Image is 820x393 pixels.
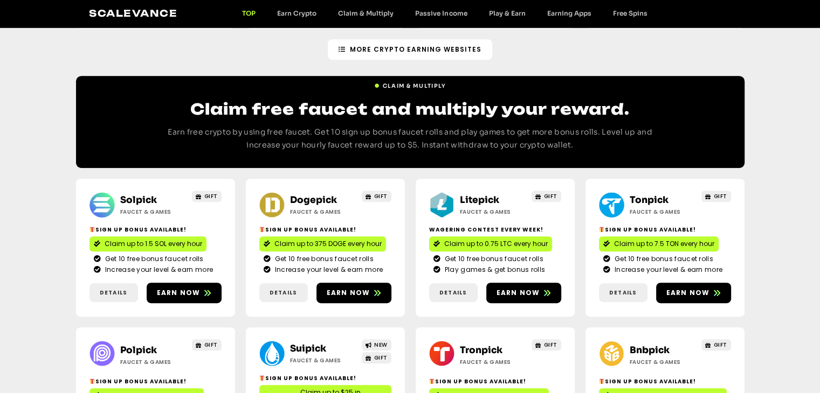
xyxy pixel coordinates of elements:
span: Earn now [497,288,540,298]
a: Tonpick [630,194,669,206]
h2: Sign Up Bonus Available! [599,377,731,385]
a: Dogepick [290,194,337,206]
span: Claim & Multiply [383,82,446,90]
span: Claim up to 1.5 SOL every hour [105,239,202,249]
a: Claim & Multiply [327,9,404,17]
span: GIFT [714,192,727,200]
span: Details [100,289,127,297]
a: Details [599,283,647,302]
h2: Faucet & Games [290,356,357,364]
h2: Sign Up Bonus Available! [89,226,222,234]
span: More Crypto Earning Websites [350,45,481,54]
a: Claim up to 1.5 SOL every hour [89,236,206,251]
span: GIFT [204,341,218,349]
span: Get 10 free bonus faucet rolls [102,254,204,264]
h2: Faucet & Games [460,358,527,366]
h2: Sign Up Bonus Available! [89,377,222,385]
span: GIFT [204,192,218,200]
a: Suipick [290,343,326,354]
span: Play games & get bonus rolls [442,265,545,275]
a: Solpick [120,194,157,206]
img: 🎁 [89,227,95,232]
a: Claim & Multiply [374,78,446,90]
a: Earn now [147,283,222,303]
img: 🎁 [599,378,604,384]
a: GIFT [532,339,561,350]
span: Get 10 free bonus faucet rolls [272,254,374,264]
span: Earn now [157,288,201,298]
a: Claim up to 7.5 TON every hour [599,236,719,251]
a: Earning Apps [536,9,602,17]
a: GIFT [701,191,731,202]
a: NEW [362,339,391,350]
h2: Sign Up Bonus Available! [259,374,391,382]
a: GIFT [701,339,731,350]
h2: Sign Up Bonus Available! [429,377,561,385]
span: Details [609,289,637,297]
a: Tronpick [460,345,502,356]
img: 🎁 [599,227,604,232]
h2: Sign Up Bonus Available! [259,226,391,234]
a: Free Spins [602,9,658,17]
a: Details [89,283,138,302]
a: Polpick [120,345,157,356]
a: GIFT [362,352,391,363]
a: GIFT [362,191,391,202]
h2: Wagering contest every week! [429,226,561,234]
p: Earn free crypto by using free faucet. Get 10 sign up bonus faucet rolls and play games to get mo... [151,126,669,152]
h2: Claim free faucet and multiply your reward. [151,99,669,120]
span: Earn now [327,288,370,298]
a: Earn now [486,283,561,303]
a: GIFT [192,339,222,350]
a: GIFT [532,191,561,202]
span: Increase your level & earn more [272,265,383,275]
span: Claim up to 7.5 TON every hour [614,239,714,249]
img: 🎁 [89,378,95,384]
a: Scalevance [89,8,177,19]
img: 🎁 [429,378,435,384]
a: GIFT [192,191,222,202]
span: Increase your level & earn more [102,265,213,275]
a: More Crypto Earning Websites [328,39,492,60]
h2: Faucet & Games [290,208,357,216]
span: Get 10 free bonus faucet rolls [442,254,543,264]
img: 🎁 [259,375,265,381]
span: Earn now [666,288,710,298]
a: Passive Income [404,9,478,17]
h2: Sign Up Bonus Available! [599,226,731,234]
a: Details [429,283,478,302]
h2: Faucet & Games [630,358,697,366]
span: Claim up to 375 DOGE every hour [274,239,382,249]
a: Play & Earn [478,9,536,17]
span: Details [439,289,467,297]
a: Claim up to 375 DOGE every hour [259,236,386,251]
span: Get 10 free bonus faucet rolls [612,254,713,264]
a: Earn Crypto [266,9,327,17]
a: TOP [231,9,266,17]
span: GIFT [374,354,388,362]
a: Bnbpick [630,345,670,356]
a: Claim up to 0.75 LTC every hour [429,236,552,251]
span: GIFT [714,341,727,349]
img: 🎁 [259,227,265,232]
a: Earn now [316,283,391,303]
span: Claim up to 0.75 LTC every hour [444,239,548,249]
span: GIFT [544,192,557,200]
nav: Menu [231,9,658,17]
h2: Faucet & Games [120,208,188,216]
span: NEW [374,341,388,349]
h2: Faucet & Games [120,358,188,366]
span: Details [270,289,297,297]
a: Earn now [656,283,731,303]
h2: Faucet & Games [460,208,527,216]
span: GIFT [374,192,388,200]
a: Details [259,283,308,302]
h2: Faucet & Games [630,208,697,216]
span: Increase your level & earn more [612,265,722,275]
span: GIFT [544,341,557,349]
a: Litepick [460,194,499,206]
